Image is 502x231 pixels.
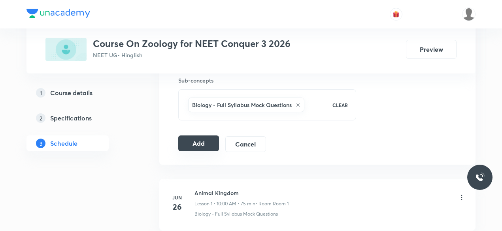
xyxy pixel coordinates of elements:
p: Lesson 1 • 10:00 AM • 75 min [194,200,255,207]
img: avatar [393,11,400,18]
p: CLEAR [332,101,348,109]
button: avatar [390,8,402,21]
button: Add [178,135,219,151]
p: 3 [36,139,45,148]
a: 1Course details [26,85,134,101]
h6: Biology - Full Syllabus Mock Questions [192,101,292,109]
h6: Animal Kingdom [194,189,289,197]
a: Company Logo [26,9,90,20]
h4: 26 [169,201,185,213]
a: 2Specifications [26,110,134,126]
p: NEET UG • Hinglish [93,51,291,59]
img: ttu [475,173,485,182]
img: 569160D9-457C-4B94-8CC4-0947365D9DD2_plus.png [45,38,87,61]
h5: Course details [50,88,92,98]
h6: Sub-concepts [178,76,356,85]
p: 1 [36,88,45,98]
button: Cancel [225,136,266,152]
img: Company Logo [26,9,90,18]
h6: Jun [169,194,185,201]
img: Arpita [462,8,476,21]
p: • Room Room 1 [255,200,289,207]
h5: Schedule [50,139,77,148]
p: Biology - Full Syllabus Mock Questions [194,210,278,218]
button: Preview [406,40,457,59]
p: 2 [36,113,45,123]
h5: Specifications [50,113,92,123]
h3: Course On Zoology for NEET Conquer 3 2026 [93,38,291,49]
